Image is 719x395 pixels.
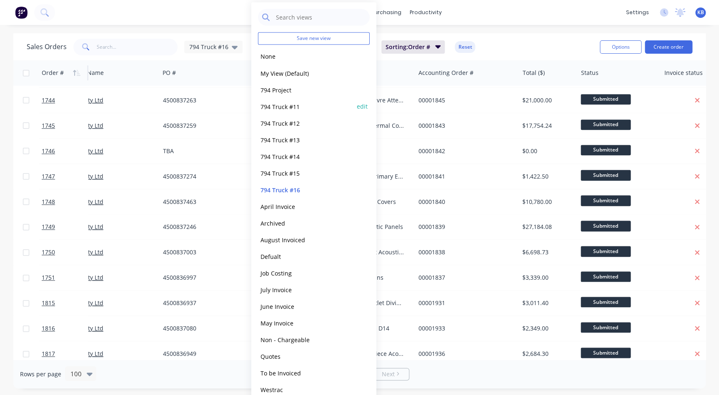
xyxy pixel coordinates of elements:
div: 4500837259 [163,122,256,130]
button: June Invoice [258,301,353,311]
span: 1750 [42,248,55,256]
a: 1751 [42,265,92,290]
div: $0.00 [522,147,571,155]
span: Submitted [581,322,631,333]
span: Submitted [581,246,631,256]
button: Create order [645,40,692,54]
div: 00001931 [418,299,511,307]
div: 00001837 [418,273,511,282]
a: 1817 [42,341,92,366]
div: Order # [42,69,64,77]
button: 794 Truck #11 [258,102,353,111]
div: 00001843 [418,122,511,130]
span: Next [382,370,395,378]
div: Status [581,69,599,77]
button: None [258,52,353,61]
div: $2,684.30 [522,350,571,358]
span: 1745 [42,122,55,130]
a: 1745 [42,113,92,138]
span: 1749 [42,223,55,231]
a: 1746 [42,139,92,164]
a: Next page [372,370,409,378]
div: $21,000.00 [522,96,571,104]
a: 1815 [42,291,92,316]
div: 00001842 [418,147,511,155]
span: Submitted [581,348,631,358]
span: 1817 [42,350,55,358]
span: 1747 [42,172,55,181]
div: 4500837274 [163,172,256,181]
span: 1746 [42,147,55,155]
button: 794 Truck #15 [258,168,353,178]
a: 1748 [42,189,92,214]
span: Rows per page [20,370,61,378]
h1: Sales Orders [27,43,67,51]
div: 00001839 [418,223,511,231]
div: 4500836997 [163,273,256,282]
div: PO # [163,69,176,77]
div: 00001838 [418,248,511,256]
div: 00001936 [418,350,511,358]
span: 1744 [42,96,55,104]
div: 4500837080 [163,324,256,333]
div: 4500837246 [163,223,256,231]
div: 00001933 [418,324,511,333]
span: Submitted [581,119,631,130]
button: Save new view [258,32,370,45]
button: Quotes [258,351,353,361]
div: 4500837003 [163,248,256,256]
div: $17,754.24 [522,122,571,130]
button: Archived [258,218,353,228]
div: $1,422.50 [522,172,571,181]
div: $27,184.08 [522,223,571,231]
button: 794 Truck #12 [258,118,353,128]
span: Submitted [581,297,631,307]
button: 794 Truck #14 [258,152,353,161]
div: productivity [406,6,446,19]
span: Submitted [581,170,631,180]
input: Search views [275,9,366,25]
button: May Invoice [258,318,353,328]
div: 00001840 [418,198,511,206]
button: To be Invoiced [258,368,353,378]
div: Total ($) [523,69,545,77]
a: 1749 [42,214,92,239]
div: $10,780.00 [522,198,571,206]
span: 1748 [42,198,55,206]
div: 4500837463 [163,198,256,206]
button: 794 Truck #13 [258,135,353,144]
span: 794 Truck #16 [189,42,228,51]
div: 4500836949 [163,350,256,358]
div: 4500837263 [163,96,256,104]
button: July Invoice [258,285,353,294]
button: Sorting:Order # [381,40,445,54]
span: Submitted [581,195,631,206]
button: Reset [455,41,475,53]
button: Defualt [258,251,353,261]
span: Submitted [581,221,631,231]
a: 1816 [42,316,92,341]
div: 00001845 [418,96,511,104]
button: Options [600,40,641,54]
button: Non - Chargeable [258,335,353,344]
button: April Invoice [258,201,353,211]
div: Invoice status [664,69,703,77]
div: $3,339.00 [522,273,571,282]
div: TBA [163,147,256,155]
button: edit [357,102,368,111]
span: KB [697,9,704,16]
span: Submitted [581,94,631,104]
button: Westrac [258,385,353,394]
button: 794 Project [258,85,353,94]
button: My View (Default) [258,68,353,78]
div: $2,349.00 [522,324,571,333]
input: Search... [97,39,178,55]
div: purchasing [368,6,406,19]
span: 1815 [42,299,55,307]
span: 1751 [42,273,55,282]
div: $3,011.40 [522,299,571,307]
a: 1744 [42,88,92,113]
span: Submitted [581,271,631,282]
a: 1750 [42,240,92,265]
span: Sorting: Order # [386,43,430,51]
